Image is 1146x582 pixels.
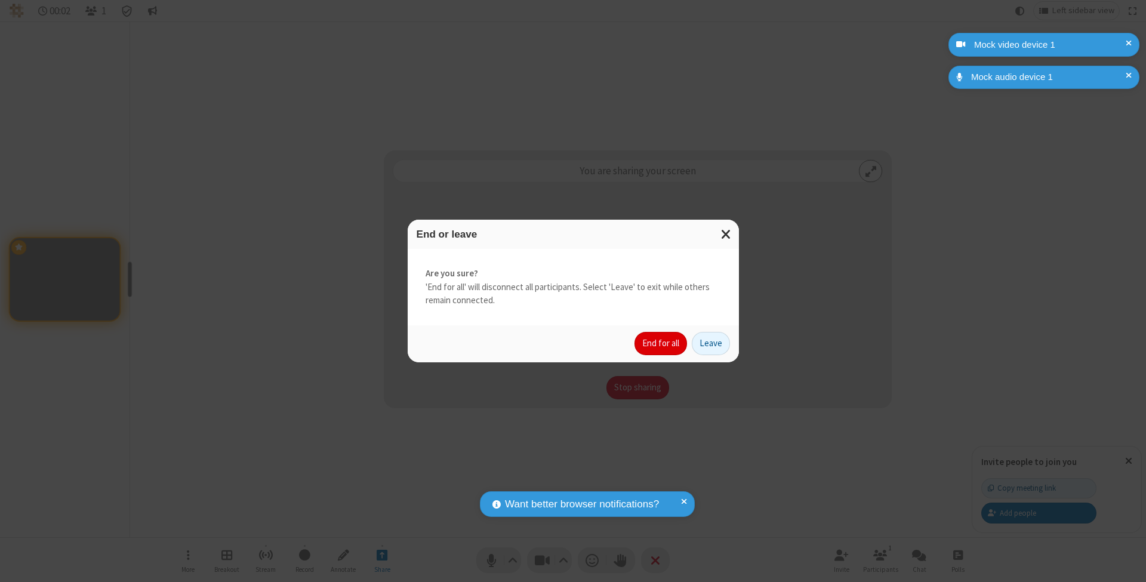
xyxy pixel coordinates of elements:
div: 'End for all' will disconnect all participants. Select 'Leave' to exit while others remain connec... [408,249,739,325]
button: Close modal [714,220,739,249]
div: Mock audio device 1 [967,70,1130,84]
button: End for all [634,332,687,356]
div: Mock video device 1 [970,38,1130,52]
span: Want better browser notifications? [505,497,659,512]
button: Leave [692,332,730,356]
strong: Are you sure? [426,267,721,281]
h3: End or leave [417,229,730,240]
